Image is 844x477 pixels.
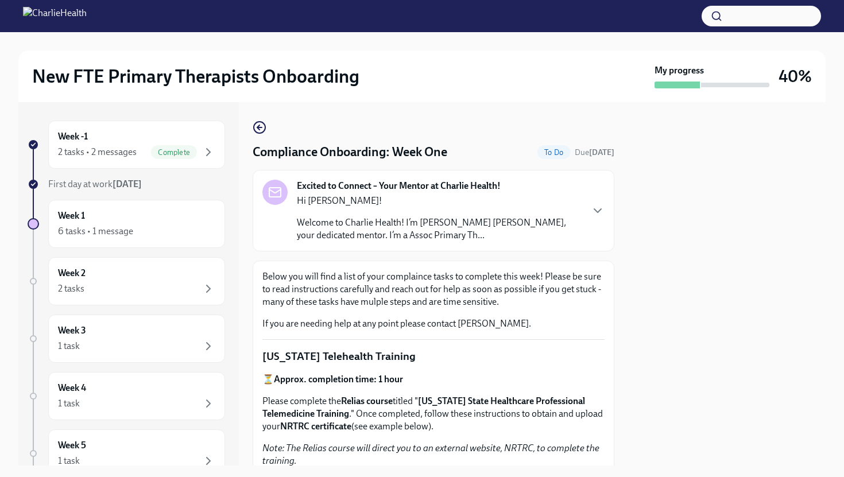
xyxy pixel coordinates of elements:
[341,395,393,406] strong: Relias course
[575,148,614,157] span: Due
[262,270,605,308] p: Below you will find a list of your complaince tasks to complete this week! Please be sure to read...
[23,7,87,25] img: CharlieHealth
[28,315,225,363] a: Week 31 task
[32,65,359,88] h2: New FTE Primary Therapists Onboarding
[58,282,84,295] div: 2 tasks
[262,443,599,466] em: Note: The Relias course will direct you to an external website, NRTRC, to complete the training.
[48,179,142,189] span: First day at work
[575,147,614,158] span: September 14th, 2025 07:00
[28,178,225,191] a: First day at work[DATE]
[297,195,582,207] p: Hi [PERSON_NAME]!
[58,146,137,158] div: 2 tasks • 2 messages
[253,144,447,161] h4: Compliance Onboarding: Week One
[58,324,86,337] h6: Week 3
[28,372,225,420] a: Week 41 task
[113,179,142,189] strong: [DATE]
[58,455,80,467] div: 1 task
[655,64,704,77] strong: My progress
[58,225,133,238] div: 6 tasks • 1 message
[297,216,582,242] p: Welcome to Charlie Health! I’m [PERSON_NAME] [PERSON_NAME], your dedicated mentor. I’m a Assoc Pr...
[58,267,86,280] h6: Week 2
[58,382,86,394] h6: Week 4
[58,130,88,143] h6: Week -1
[28,200,225,248] a: Week 16 tasks • 1 message
[262,395,585,419] strong: [US_STATE] State Healthcare Professional Telemedicine Training
[262,395,605,433] p: Please complete the titled " ." Once completed, follow these instructions to obtain and upload yo...
[779,66,812,87] h3: 40%
[537,148,570,157] span: To Do
[280,421,351,432] strong: NRTRC certificate
[262,349,605,364] p: [US_STATE] Telehealth Training
[151,148,197,157] span: Complete
[58,397,80,410] div: 1 task
[589,148,614,157] strong: [DATE]
[58,340,80,352] div: 1 task
[58,439,86,452] h6: Week 5
[28,121,225,169] a: Week -12 tasks • 2 messagesComplete
[262,373,605,386] p: ⏳
[58,210,85,222] h6: Week 1
[274,374,403,385] strong: Approx. completion time: 1 hour
[297,180,501,192] strong: Excited to Connect – Your Mentor at Charlie Health!
[262,317,605,330] p: If you are needing help at any point please contact [PERSON_NAME].
[28,257,225,305] a: Week 22 tasks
